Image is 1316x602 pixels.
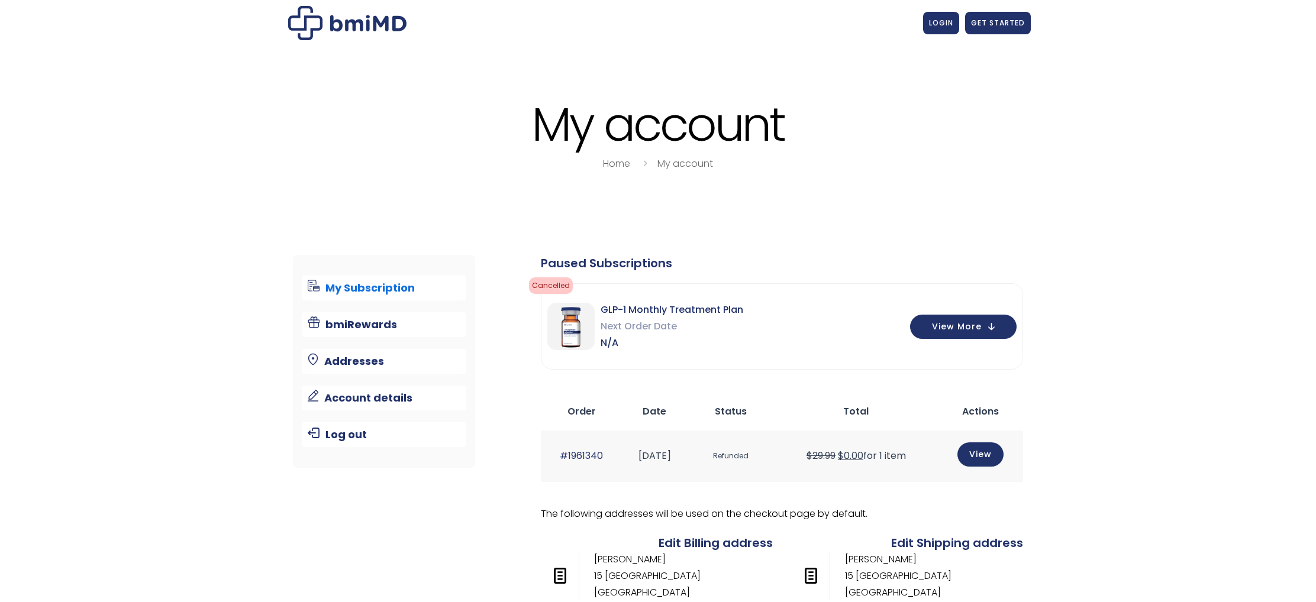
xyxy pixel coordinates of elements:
span: $ [838,449,844,462]
h1: My account [285,99,1031,150]
span: Actions [962,404,999,418]
a: My Subscription [302,276,467,300]
a: Edit Billing address [659,535,773,551]
span: 0.00 [838,449,863,462]
span: Date [643,404,666,418]
a: Addresses [302,349,467,374]
span: LOGIN [929,18,953,28]
span: Total [843,404,869,418]
span: Status [715,404,747,418]
td: for 1 item [775,431,938,482]
img: GLP-1 Monthly Treatment Plan [547,303,595,350]
span: Refunded [694,445,769,467]
p: The following addresses will be used on the checkout page by default. [541,506,1023,522]
div: Paused Subscriptions [541,255,1023,271]
a: bmiRewards [302,312,467,337]
img: My account [288,6,407,40]
i: breadcrumbs separator [638,157,651,170]
span: GET STARTED [971,18,1025,28]
span: cancelled [529,277,573,294]
a: Edit Shipping address [891,535,1023,551]
a: Home [603,157,630,170]
span: Order [567,404,596,418]
span: N/A [601,335,743,351]
a: Account details [302,386,467,410]
del: $29.99 [807,449,836,462]
span: Next Order Date [601,318,743,335]
span: View More [932,323,982,331]
a: My account [657,157,713,170]
nav: Account pages [293,255,476,468]
button: View More [910,315,1017,339]
span: GLP-1 Monthly Treatment Plan [601,302,743,318]
a: #1961340 [560,449,603,462]
address: [PERSON_NAME] 15 [GEOGRAPHIC_DATA] [GEOGRAPHIC_DATA] [541,551,701,601]
a: LOGIN [923,12,959,34]
a: GET STARTED [965,12,1031,34]
a: Log out [302,422,467,447]
address: [PERSON_NAME] 15 [GEOGRAPHIC_DATA] [GEOGRAPHIC_DATA] [792,551,951,601]
a: View [957,442,1004,467]
time: [DATE] [638,449,671,462]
